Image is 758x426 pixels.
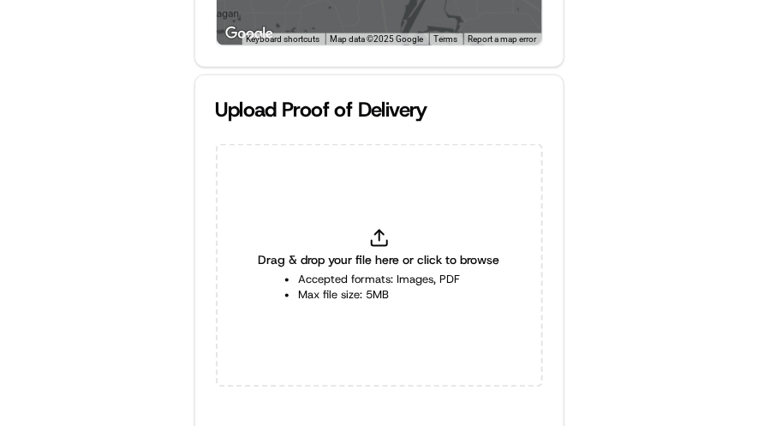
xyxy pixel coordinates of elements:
[469,34,537,44] a: Report a map error
[259,252,500,269] span: Drag & drop your file here or click to browse
[247,33,320,45] button: Keyboard shortcuts
[221,23,278,45] img: Google
[298,288,460,303] li: Max file size: 5MB
[216,96,543,123] div: Upload Proof of Delivery
[434,34,458,44] a: Terms (opens in new tab)
[221,23,278,45] a: Open this area in Google Maps (opens a new window)
[331,34,424,44] span: Map data ©2025 Google
[298,273,460,288] li: Accepted formats: Images, PDF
